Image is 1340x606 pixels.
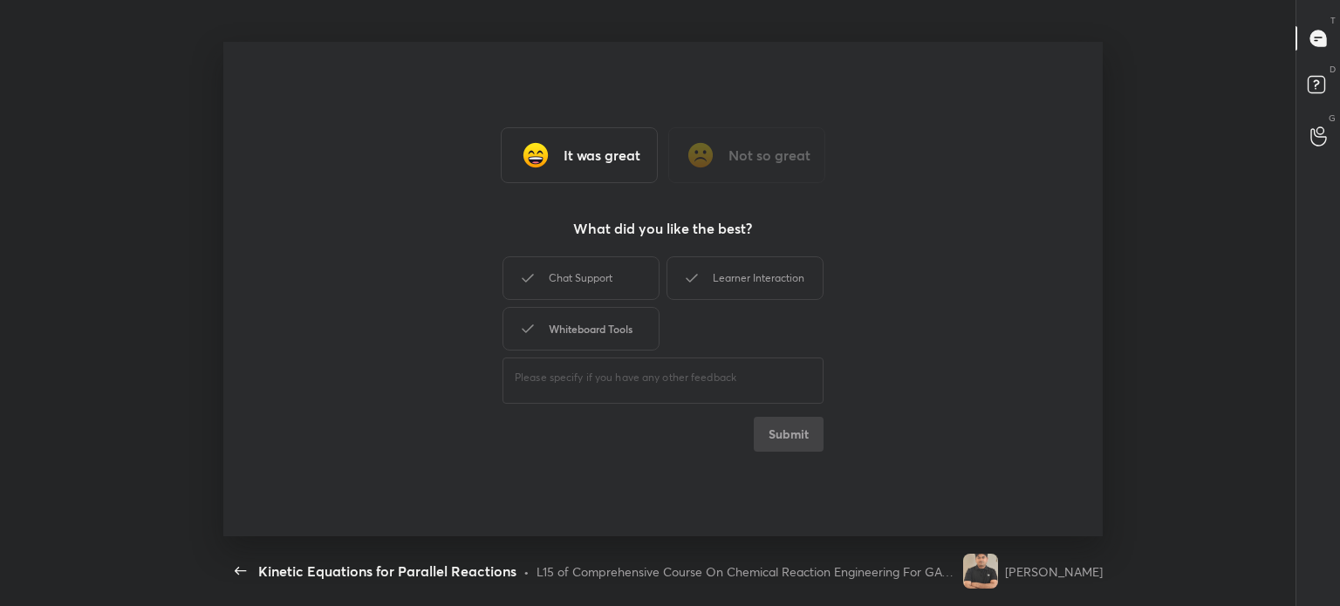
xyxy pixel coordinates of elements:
[537,562,956,581] div: L15 of Comprehensive Course On Chemical Reaction Engineering For GATE 2026
[518,138,553,173] img: grinning_face_with_smiling_eyes_cmp.gif
[573,218,752,239] h3: What did you like the best?
[502,307,660,351] div: Whiteboard Tools
[728,145,810,166] h3: Not so great
[502,256,660,300] div: Chat Support
[1330,14,1336,27] p: T
[1005,562,1103,581] div: [PERSON_NAME]
[667,256,824,300] div: Learner Interaction
[1330,63,1336,76] p: D
[683,138,718,173] img: frowning_face_cmp.gif
[258,561,516,582] div: Kinetic Equations for Parallel Reactions
[963,554,998,589] img: 3072685e79af4bee8efb648945ce733f.jpg
[564,145,640,166] h3: It was great
[523,562,530,581] div: •
[1329,112,1336,125] p: G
